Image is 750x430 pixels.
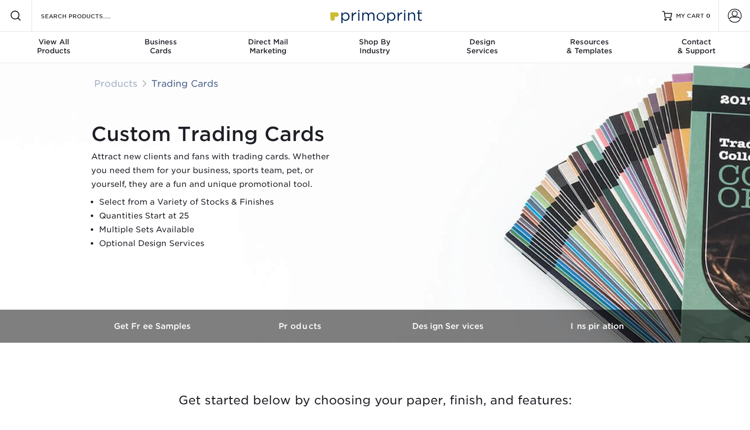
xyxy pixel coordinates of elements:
[536,37,643,46] span: Resources
[91,122,338,146] h1: Custom Trading Cards
[40,10,136,22] input: SEARCH PRODUCTS.....
[536,37,643,55] div: & Templates
[429,37,536,46] span: Design
[643,37,750,55] div: & Support
[151,78,218,89] a: Trading Cards
[214,32,321,63] a: Direct MailMarketing
[706,12,711,19] span: 0
[326,5,425,26] img: Primoprint
[99,195,338,209] li: Select from a Variety of Stocks & Finishes
[227,322,375,331] h3: Products
[321,32,429,63] a: Shop ByIndustry
[643,32,750,63] a: Contact& Support
[79,322,227,331] h3: Get Free Samples
[99,209,338,223] li: Quantities Start at 25
[87,378,664,423] h3: Get started below by choosing your paper, finish, and features:
[214,37,321,55] div: Marketing
[99,237,338,251] li: Optional Design Services
[676,12,704,20] span: MY CART
[375,310,523,343] a: Design Services
[536,32,643,63] a: Resources& Templates
[107,37,214,55] div: Cards
[91,150,338,191] p: Attract new clients and fans with trading cards. Whether you need them for your business, sports ...
[523,322,671,331] h3: Inspiration
[107,37,214,46] span: Business
[99,223,338,237] li: Multiple Sets Available
[643,37,750,46] span: Contact
[214,37,321,46] span: Direct Mail
[79,310,227,343] a: Get Free Samples
[107,32,214,63] a: BusinessCards
[227,310,375,343] a: Products
[429,32,536,63] a: DesignServices
[375,322,523,331] h3: Design Services
[523,310,671,343] a: Inspiration
[94,78,138,89] a: Products
[321,37,429,46] span: Shop By
[321,37,429,55] div: Industry
[429,37,536,55] div: Services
